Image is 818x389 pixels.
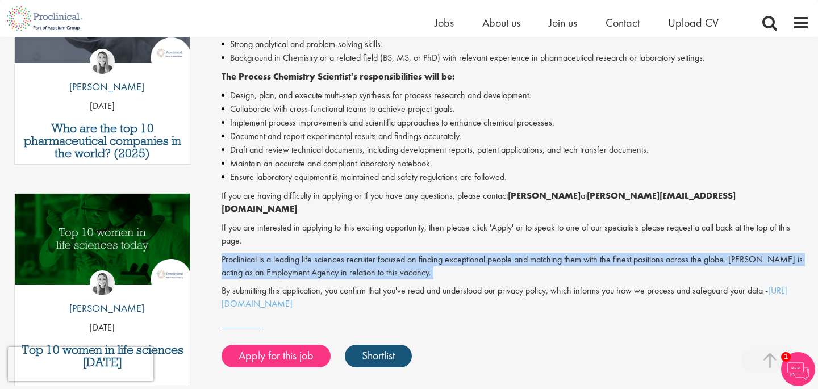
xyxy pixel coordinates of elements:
[222,70,455,82] strong: The Process Chemistry Scientist's responsibilities will be:
[15,100,190,113] p: [DATE]
[222,285,809,311] p: By submitting this application, you confirm that you've read and understood our privacy policy, w...
[508,190,581,202] strong: [PERSON_NAME]
[482,15,520,30] a: About us
[222,51,809,65] li: Background in Chemistry or a related field (BS, MS, or PhD) with relevant experience in pharmaceu...
[345,345,412,367] a: Shortlist
[61,49,144,100] a: Hannah Burke [PERSON_NAME]
[781,352,815,386] img: Chatbot
[222,190,809,216] p: If you are having difficulty in applying or if you have any questions, please contact at
[61,80,144,94] p: [PERSON_NAME]
[549,15,577,30] a: Join us
[222,102,809,116] li: Collaborate with cross-functional teams to achieve project goals.
[435,15,454,30] a: Jobs
[15,194,190,294] a: Link to a post
[222,143,809,157] li: Draft and review technical documents, including development reports, patent applications, and tec...
[668,15,719,30] a: Upload CV
[222,285,787,309] a: [URL][DOMAIN_NAME]
[222,345,331,367] a: Apply for this job
[8,347,153,381] iframe: reCAPTCHA
[15,321,190,334] p: [DATE]
[222,116,809,129] li: Implement process improvements and scientific approaches to enhance chemical processes.
[222,253,809,279] p: Proclinical is a leading life sciences recruiter focused on finding exceptional people and matchi...
[781,352,791,362] span: 1
[20,122,184,160] a: Who are the top 10 pharmaceutical companies in the world? (2025)
[222,37,809,51] li: Strong analytical and problem-solving skills.
[222,129,809,143] li: Document and report experimental results and findings accurately.
[606,15,640,30] a: Contact
[90,49,115,74] img: Hannah Burke
[222,157,809,170] li: Maintain an accurate and compliant laboratory notebook.
[61,301,144,316] p: [PERSON_NAME]
[90,270,115,295] img: Hannah Burke
[15,194,190,285] img: Top 10 women in life sciences today
[222,170,809,184] li: Ensure laboratory equipment is maintained and safety regulations are followed.
[222,190,736,215] strong: [PERSON_NAME][EMAIL_ADDRESS][DOMAIN_NAME]
[222,221,809,248] p: If you are interested in applying to this exciting opportunity, then please click 'Apply' or to s...
[20,344,184,369] a: Top 10 women in life sciences [DATE]
[61,270,144,321] a: Hannah Burke [PERSON_NAME]
[222,89,809,102] li: Design, plan, and execute multi-step synthesis for process research and development.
